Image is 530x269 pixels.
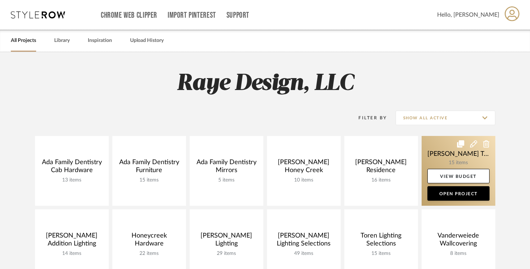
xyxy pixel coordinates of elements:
[88,36,112,46] a: Inspiration
[41,177,103,183] div: 13 items
[350,177,412,183] div: 16 items
[118,232,180,251] div: Honeycreek Hardware
[349,114,387,121] div: Filter By
[273,251,335,257] div: 49 items
[273,158,335,177] div: [PERSON_NAME] Honey Creek
[118,177,180,183] div: 15 items
[350,232,412,251] div: Toren Lighting Selections
[11,36,36,46] a: All Projects
[41,158,103,177] div: Ada Family Dentistry Cab Hardware
[118,158,180,177] div: Ada Family Dentistry Furniture
[427,251,490,257] div: 8 items
[118,251,180,257] div: 22 items
[350,251,412,257] div: 15 items
[437,10,499,19] span: Hello, [PERSON_NAME]
[41,251,103,257] div: 14 items
[273,177,335,183] div: 10 items
[101,12,157,18] a: Chrome Web Clipper
[41,232,103,251] div: [PERSON_NAME] Addition Lighting
[54,36,70,46] a: Library
[5,70,525,97] h2: Raye Design, LLC
[427,186,490,201] a: Open Project
[195,232,258,251] div: [PERSON_NAME] Lighting
[195,158,258,177] div: Ada Family Dentistry Mirrors
[130,36,164,46] a: Upload History
[168,12,216,18] a: Import Pinterest
[195,177,258,183] div: 5 items
[350,158,412,177] div: [PERSON_NAME] Residence
[227,12,249,18] a: Support
[427,169,490,183] a: View Budget
[273,232,335,251] div: [PERSON_NAME] Lighting Selections
[427,232,490,251] div: Vanderweiede Wallcovering
[195,251,258,257] div: 29 items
